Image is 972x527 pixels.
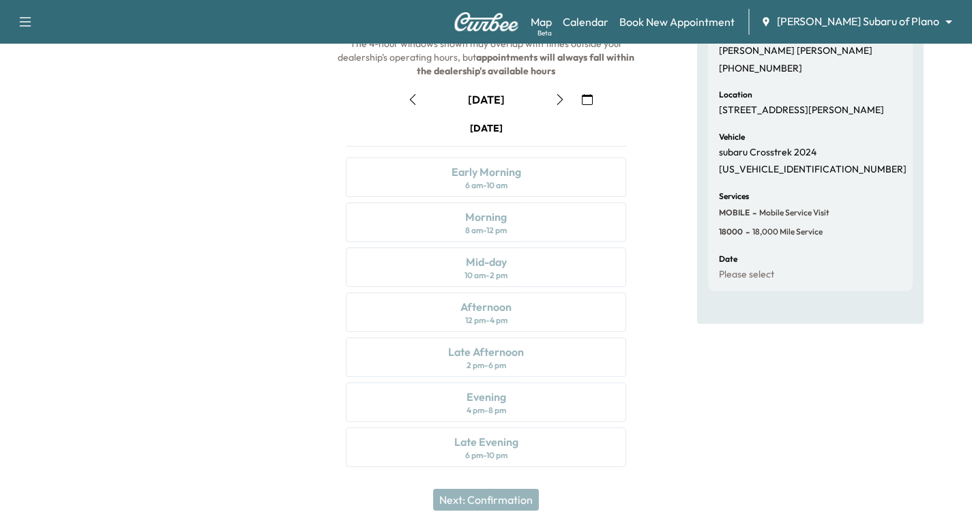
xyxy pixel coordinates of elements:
[719,207,750,218] span: MOBILE
[719,269,774,281] p: Please select
[777,14,939,29] span: [PERSON_NAME] Subaru of Plano
[719,91,752,99] h6: Location
[417,51,636,77] b: appointments will always fall within the dealership's available hours
[719,133,745,141] h6: Vehicle
[719,255,737,263] h6: Date
[719,164,907,176] p: [US_VEHICLE_IDENTIFICATION_NUMBER]
[756,207,829,218] span: Mobile Service Visit
[563,14,608,30] a: Calendar
[750,226,823,237] span: 18,000 mile Service
[719,226,743,237] span: 18000
[619,14,735,30] a: Book New Appointment
[750,206,756,220] span: -
[719,192,749,200] h6: Services
[743,225,750,239] span: -
[531,14,552,30] a: MapBeta
[719,63,802,75] p: [PHONE_NUMBER]
[468,92,505,107] div: [DATE]
[454,12,519,31] img: Curbee Logo
[719,147,816,159] p: subaru Crosstrek 2024
[537,28,552,38] div: Beta
[470,121,503,135] div: [DATE]
[719,45,872,57] p: [PERSON_NAME] [PERSON_NAME]
[719,104,884,117] p: [STREET_ADDRESS][PERSON_NAME]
